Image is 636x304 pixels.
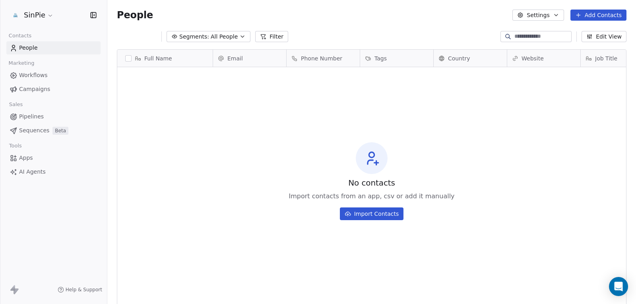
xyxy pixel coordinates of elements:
[19,44,38,52] span: People
[582,31,626,42] button: Edit View
[6,165,101,178] a: AI Agents
[6,151,101,165] a: Apps
[144,54,172,62] span: Full Name
[6,110,101,123] a: Pipelines
[117,50,213,67] div: Full Name
[19,154,33,162] span: Apps
[340,204,404,220] a: Import Contacts
[287,50,360,67] div: Phone Number
[6,124,101,137] a: SequencesBeta
[117,67,213,298] div: grid
[117,9,153,21] span: People
[374,54,387,62] span: Tags
[19,168,46,176] span: AI Agents
[5,30,35,42] span: Contacts
[507,50,580,67] div: Website
[19,126,49,135] span: Sequences
[595,54,617,62] span: Job Title
[255,31,288,42] button: Filter
[6,69,101,82] a: Workflows
[522,54,544,62] span: Website
[6,99,26,110] span: Sales
[66,287,102,293] span: Help & Support
[52,127,68,135] span: Beta
[19,71,48,79] span: Workflows
[211,33,238,41] span: All People
[227,54,243,62] span: Email
[179,33,209,41] span: Segments:
[609,277,628,296] div: Open Intercom Messenger
[6,83,101,96] a: Campaigns
[213,50,286,67] div: Email
[24,10,45,20] span: SinPie
[448,54,470,62] span: Country
[570,10,626,21] button: Add Contacts
[5,57,38,69] span: Marketing
[301,54,342,62] span: Phone Number
[289,192,454,201] span: Import contacts from an app, csv or add it manually
[6,41,101,54] a: People
[10,8,55,22] button: SinPie
[434,50,507,67] div: Country
[512,10,564,21] button: Settings
[340,207,404,220] button: Import Contacts
[6,140,25,152] span: Tools
[19,112,44,121] span: Pipelines
[58,287,102,293] a: Help & Support
[11,10,21,20] img: SinPie-PNG-Logotipo.png
[19,85,50,93] span: Campaigns
[360,50,433,67] div: Tags
[348,177,395,188] span: No contacts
